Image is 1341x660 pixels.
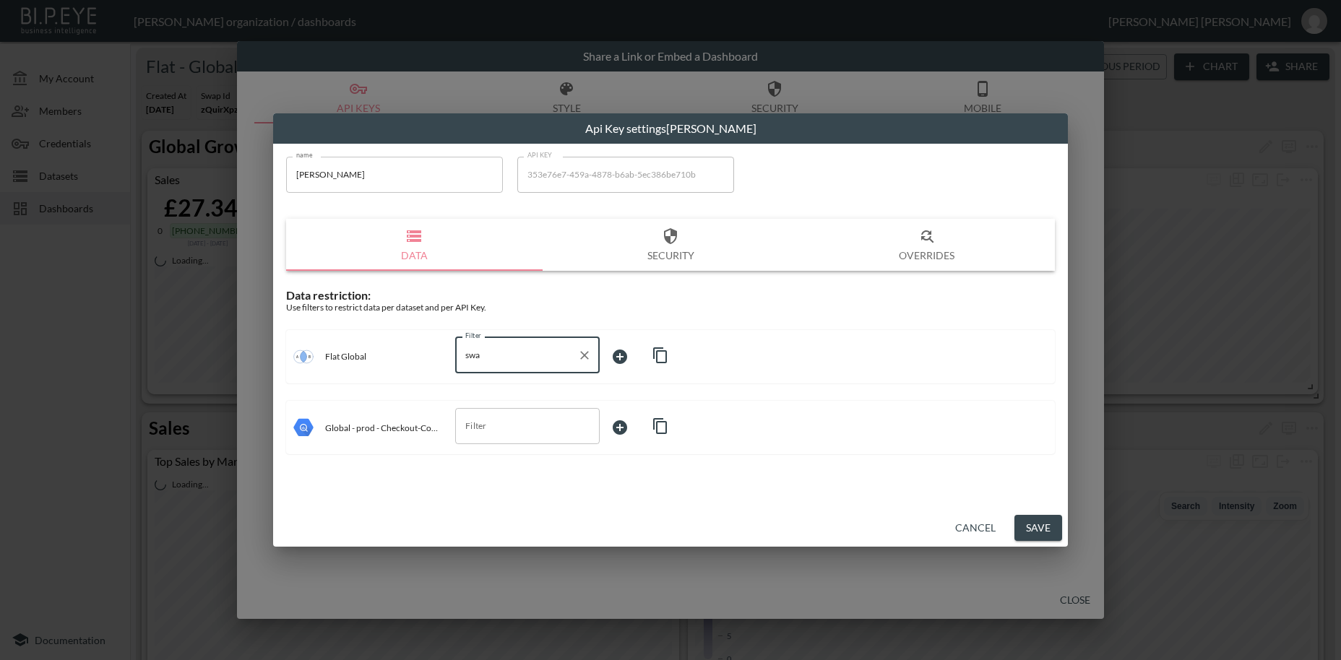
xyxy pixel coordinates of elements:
p: Global - prod - Checkout-Conversion [325,422,438,433]
span: Data restriction: [286,288,371,302]
button: Clear [574,345,595,365]
label: name [296,150,313,160]
input: Filter [462,344,572,367]
p: Flat Global [325,351,366,362]
img: big query icon [293,417,314,438]
img: inner join icon [293,347,314,367]
button: Cancel [949,515,1001,542]
h2: Api Key settings [PERSON_NAME] [273,113,1068,144]
button: Save [1014,515,1062,542]
button: Security [543,219,799,271]
button: Overrides [798,219,1055,271]
label: API KEY [527,150,553,160]
label: Filter [465,331,481,340]
button: Data [286,219,543,271]
input: Filter [462,414,572,438]
div: Use filters to restrict data per dataset and per API Key. [286,302,1055,313]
